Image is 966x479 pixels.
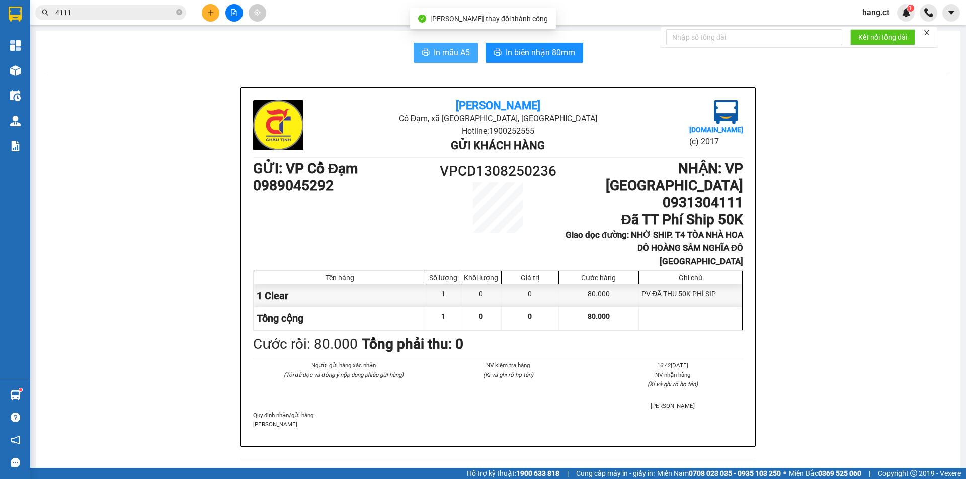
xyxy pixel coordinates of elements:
[418,15,426,23] span: check-circle
[253,160,358,177] b: GỬI : VP Cổ Đạm
[603,370,743,379] li: NV nhận hàng
[253,177,437,195] h1: 0989045292
[94,37,421,50] li: Hotline: 1900252555
[858,32,907,43] span: Kết nối tổng đài
[479,312,483,320] span: 0
[253,420,743,429] p: [PERSON_NAME]
[456,99,540,112] b: [PERSON_NAME]
[451,139,545,152] b: Gửi khách hàng
[207,9,214,16] span: plus
[94,25,421,37] li: Cổ Đạm, xã [GEOGRAPHIC_DATA], [GEOGRAPHIC_DATA]
[606,160,743,194] b: NHẬN : VP [GEOGRAPHIC_DATA]
[559,194,743,211] h1: 0931304111
[257,274,423,282] div: Tên hàng
[464,274,499,282] div: Khối lượng
[55,7,174,18] input: Tìm tên, số ĐT hoặc mã đơn
[11,413,20,422] span: question-circle
[902,8,911,17] img: icon-new-feature
[504,274,556,282] div: Giá trị
[11,458,20,467] span: message
[13,13,63,63] img: logo.jpg
[362,336,463,352] b: Tổng phải thu: 0
[10,90,21,101] img: warehouse-icon
[947,8,956,17] span: caret-down
[689,135,743,148] li: (c) 2017
[19,388,22,391] sup: 1
[869,468,870,479] span: |
[253,333,358,355] div: Cước rồi : 80.000
[502,284,559,307] div: 0
[429,274,458,282] div: Số lượng
[9,7,22,22] img: logo-vxr
[441,312,445,320] span: 1
[639,284,742,307] div: PV ĐÃ THU 50K PHÍ SIP
[528,312,532,320] span: 0
[909,5,912,12] span: 1
[284,371,404,378] i: (Tôi đã đọc và đồng ý nộp dung phiếu gửi hàng)
[576,468,655,479] span: Cung cấp máy in - giấy in:
[422,48,430,58] span: printer
[689,469,781,477] strong: 0708 023 035 - 0935 103 250
[559,284,639,307] div: 80.000
[257,312,303,324] span: Tổng cộng
[335,125,661,137] li: Hotline: 1900252555
[202,4,219,22] button: plus
[10,40,21,51] img: dashboard-icon
[923,29,930,36] span: close
[789,468,861,479] span: Miền Bắc
[641,274,740,282] div: Ghi chú
[176,9,182,15] span: close-circle
[494,48,502,58] span: printer
[254,9,261,16] span: aim
[854,6,897,19] span: hang.ct
[561,274,636,282] div: Cước hàng
[486,43,583,63] button: printerIn biên nhận 80mm
[176,8,182,18] span: close-circle
[230,9,237,16] span: file-add
[483,371,533,378] i: (Kí và ghi rõ họ tên)
[10,116,21,126] img: warehouse-icon
[516,469,559,477] strong: 1900 633 818
[249,4,266,22] button: aim
[434,46,470,59] span: In mẫu A5
[559,211,743,228] h1: Đã TT Phí Ship 50K
[225,4,243,22] button: file-add
[414,43,478,63] button: printerIn mẫu A5
[335,112,661,125] li: Cổ Đạm, xã [GEOGRAPHIC_DATA], [GEOGRAPHIC_DATA]
[567,468,569,479] span: |
[11,435,20,445] span: notification
[437,160,559,182] h1: VPCD1308250236
[254,284,426,307] div: 1 Clear
[924,8,933,17] img: phone-icon
[689,126,743,134] b: [DOMAIN_NAME]
[818,469,861,477] strong: 0369 525 060
[42,9,49,16] span: search
[253,411,743,429] div: Quy định nhận/gửi hàng :
[850,29,915,45] button: Kết nối tổng đài
[907,5,914,12] sup: 1
[603,401,743,410] li: [PERSON_NAME]
[467,468,559,479] span: Hỗ trợ kỹ thuật:
[273,361,414,370] li: Người gửi hàng xác nhận
[13,73,117,89] b: GỬI : VP Cổ Đạm
[506,46,575,59] span: In biên nhận 80mm
[666,29,842,45] input: Nhập số tổng đài
[657,468,781,479] span: Miền Nam
[438,361,578,370] li: NV kiểm tra hàng
[603,361,743,370] li: 16:42[DATE]
[461,284,502,307] div: 0
[10,65,21,76] img: warehouse-icon
[588,312,610,320] span: 80.000
[942,4,960,22] button: caret-down
[648,380,698,388] i: (Kí và ghi rõ họ tên)
[714,100,738,124] img: logo.jpg
[10,141,21,151] img: solution-icon
[10,390,21,400] img: warehouse-icon
[430,15,548,23] span: [PERSON_NAME] thay đổi thành công
[910,470,917,477] span: copyright
[566,230,743,266] b: Giao dọc đường: NHỜ SHIP. T4 TÒA NHÀ HOA DÔ HOÀNG SÂM NGHĨA ĐÔ [GEOGRAPHIC_DATA]
[783,471,786,475] span: ⚪️
[253,100,303,150] img: logo.jpg
[426,284,461,307] div: 1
